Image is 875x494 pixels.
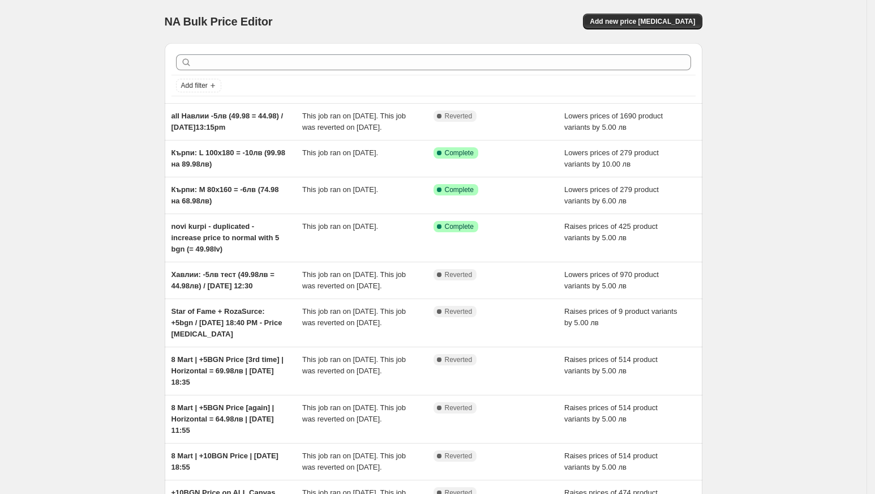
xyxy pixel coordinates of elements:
span: all Hавлии -5лв (49.98 = 44.98) / [DATE]13:15pm [171,112,284,131]
span: Хавлии: -5лв тест (49.98лв = 44.98лв) / [DATE] 12:30 [171,270,274,290]
span: Кърпи: L 100х180 = -10лв (99.98 на 89.98лв) [171,148,285,168]
span: This job ran on [DATE]. [302,148,378,157]
button: Add new price [MEDICAL_DATA] [583,14,702,29]
span: Complete [445,185,474,194]
span: Complete [445,222,474,231]
span: This job ran on [DATE]. This job was reverted on [DATE]. [302,355,406,375]
button: Add filter [176,79,221,92]
span: 8 Mart | +5BGN Price [3rd time] | Horizontal = 69.98лв | [DATE] 18:35 [171,355,284,386]
span: Star of Fame + RozaSurce: +5bgn / [DATE] 18:40 PM - Price [MEDICAL_DATA] [171,307,282,338]
span: Raises prices of 9 product variants by 5.00 лв [564,307,677,327]
span: Add filter [181,81,208,90]
span: Reverted [445,270,473,279]
span: This job ran on [DATE]. This job was reverted on [DATE]. [302,307,406,327]
span: Reverted [445,112,473,121]
span: Reverted [445,403,473,412]
span: This job ran on [DATE]. This job was reverted on [DATE]. [302,452,406,471]
span: Lowers prices of 1690 product variants by 5.00 лв [564,112,663,131]
span: Raises prices of 425 product variants by 5.00 лв [564,222,658,242]
span: This job ran on [DATE]. [302,185,378,194]
span: 8 Mart | +10BGN Price | [DATE] 18:55 [171,452,278,471]
span: Complete [445,148,474,157]
span: Reverted [445,307,473,316]
span: Add new price [MEDICAL_DATA] [590,17,695,26]
span: novi kurpi - duplicated - increase price to normal with 5 bgn (= 49.98lv) [171,222,280,253]
span: This job ran on [DATE]. This job was reverted on [DATE]. [302,270,406,290]
span: This job ran on [DATE]. This job was reverted on [DATE]. [302,403,406,423]
span: Кърпи: М 80х160 = -6лв (74.98 на 68.98лв) [171,185,279,205]
span: 8 Mart | +5BGN Price [again] | Horizontal = 64.98лв | [DATE] 11:55 [171,403,274,435]
span: Raises prices of 514 product variants by 5.00 лв [564,452,658,471]
span: Reverted [445,452,473,461]
span: This job ran on [DATE]. [302,222,378,231]
span: Reverted [445,355,473,364]
span: This job ran on [DATE]. This job was reverted on [DATE]. [302,112,406,131]
span: Lowers prices of 970 product variants by 5.00 лв [564,270,659,290]
span: Raises prices of 514 product variants by 5.00 лв [564,355,658,375]
span: Lowers prices of 279 product variants by 6.00 лв [564,185,659,205]
span: Lowers prices of 279 product variants by 10.00 лв [564,148,659,168]
span: Raises prices of 514 product variants by 5.00 лв [564,403,658,423]
span: NA Bulk Price Editor [165,15,273,28]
